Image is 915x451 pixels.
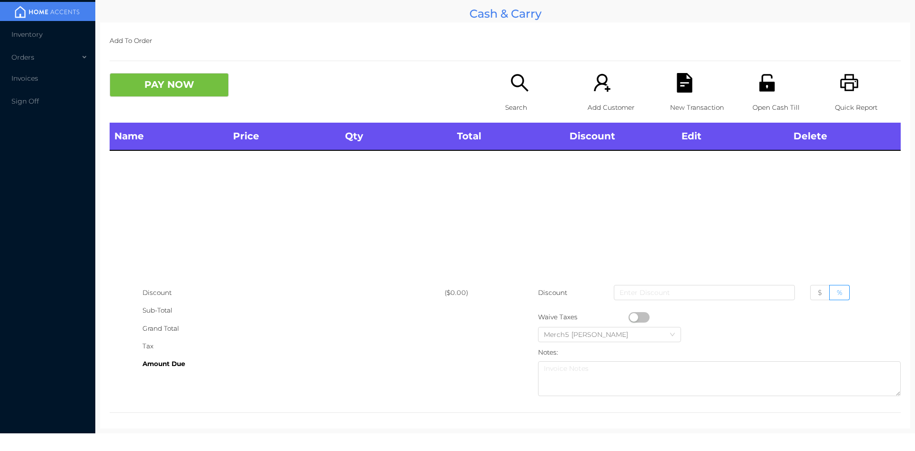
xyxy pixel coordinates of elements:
[110,73,229,97] button: PAY NOW
[538,348,558,356] label: Notes:
[835,99,901,116] p: Quick Report
[837,288,842,297] span: %
[565,123,677,150] th: Discount
[752,99,818,116] p: Open Cash Till
[840,73,859,93] i: icon: printer
[100,5,910,22] div: Cash & Carry
[505,99,571,116] p: Search
[588,99,653,116] p: Add Customer
[670,332,675,338] i: icon: down
[445,284,505,302] div: ($0.00)
[110,32,901,50] p: Add To Order
[452,123,564,150] th: Total
[340,123,452,150] th: Qty
[789,123,901,150] th: Delete
[592,73,612,93] i: icon: user-add
[510,73,529,93] i: icon: search
[544,327,638,342] div: Merch5 Lawrence
[11,97,39,105] span: Sign Off
[142,355,445,373] div: Amount Due
[142,320,445,337] div: Grand Total
[818,288,822,297] span: $
[11,5,83,19] img: mainBanner
[11,74,38,83] span: Invoices
[142,302,445,319] div: Sub-Total
[11,30,42,39] span: Inventory
[142,337,445,355] div: Tax
[228,123,340,150] th: Price
[675,73,694,93] i: icon: file-text
[142,284,445,302] div: Discount
[614,285,795,300] input: Enter Discount
[538,308,629,326] div: Waive Taxes
[110,123,228,150] th: Name
[757,73,777,93] i: icon: unlock
[538,284,568,302] p: Discount
[677,123,789,150] th: Edit
[670,99,736,116] p: New Transaction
